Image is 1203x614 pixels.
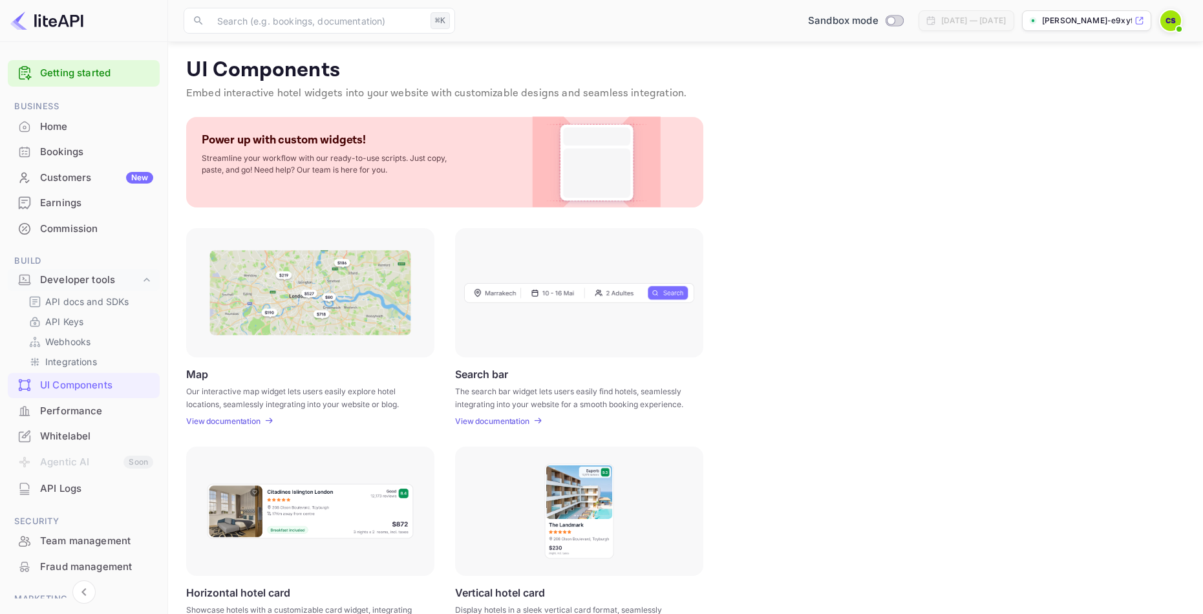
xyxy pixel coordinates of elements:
[40,482,153,496] div: API Logs
[455,416,533,426] a: View documentation
[209,250,411,335] img: Map Frame
[23,312,154,331] div: API Keys
[544,117,649,207] img: Custom Widget PNG
[8,114,160,138] a: Home
[45,295,129,308] p: API docs and SDKs
[40,378,153,393] div: UI Components
[8,191,160,215] a: Earnings
[455,368,508,380] p: Search bar
[40,534,153,549] div: Team management
[803,14,908,28] div: Switch to Production mode
[28,295,149,308] a: API docs and SDKs
[8,269,160,291] div: Developer tools
[544,463,615,560] img: Vertical hotel card Frame
[40,273,140,288] div: Developer tools
[23,352,154,371] div: Integrations
[28,315,149,328] a: API Keys
[8,476,160,502] div: API Logs
[209,8,425,34] input: Search (e.g. bookings, documentation)
[40,404,153,419] div: Performance
[40,196,153,211] div: Earnings
[8,424,160,448] a: Whitelabel
[8,399,160,424] div: Performance
[186,86,1185,101] p: Embed interactive hotel widgets into your website with customizable designs and seamless integrat...
[202,132,366,147] p: Power up with custom widgets!
[8,217,160,240] a: Commission
[186,368,208,380] p: Map
[8,592,160,606] span: Marketing
[455,586,545,598] p: Vertical hotel card
[10,10,83,31] img: LiteAPI logo
[464,282,694,303] img: Search Frame
[40,222,153,237] div: Commission
[8,140,160,165] div: Bookings
[8,254,160,268] span: Build
[8,114,160,140] div: Home
[8,555,160,580] div: Fraud management
[186,385,418,408] p: Our interactive map widget lets users easily explore hotel locations, seamlessly integrating into...
[126,172,153,184] div: New
[455,385,687,408] p: The search bar widget lets users easily find hotels, seamlessly integrating into your website for...
[186,586,290,598] p: Horizontal hotel card
[202,153,460,176] p: Streamline your workflow with our ready-to-use scripts. Just copy, paste, and go! Need help? Our ...
[8,476,160,500] a: API Logs
[40,429,153,444] div: Whitelabel
[40,66,153,81] a: Getting started
[1042,15,1132,26] p: [PERSON_NAME]-e9xyf.nui...
[8,140,160,164] a: Bookings
[8,399,160,423] a: Performance
[45,315,83,328] p: API Keys
[40,560,153,575] div: Fraud management
[45,355,97,368] p: Integrations
[8,217,160,242] div: Commission
[40,145,153,160] div: Bookings
[8,165,160,189] a: CustomersNew
[431,12,450,29] div: ⌘K
[186,416,264,426] a: View documentation
[8,514,160,529] span: Security
[40,171,153,185] div: Customers
[808,14,878,28] span: Sandbox mode
[8,60,160,87] div: Getting started
[8,424,160,449] div: Whitelabel
[23,292,154,311] div: API docs and SDKs
[40,120,153,134] div: Home
[28,335,149,348] a: Webhooks
[8,191,160,216] div: Earnings
[941,15,1006,26] div: [DATE] — [DATE]
[23,332,154,351] div: Webhooks
[45,335,90,348] p: Webhooks
[206,483,414,540] img: Horizontal hotel card Frame
[8,165,160,191] div: CustomersNew
[186,58,1185,83] p: UI Components
[186,416,261,426] p: View documentation
[8,373,160,398] div: UI Components
[1160,10,1181,31] img: Colin Seaman
[455,416,529,426] p: View documentation
[8,100,160,114] span: Business
[28,355,149,368] a: Integrations
[8,529,160,554] div: Team management
[72,580,96,604] button: Collapse navigation
[8,373,160,397] a: UI Components
[8,529,160,553] a: Team management
[8,555,160,578] a: Fraud management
